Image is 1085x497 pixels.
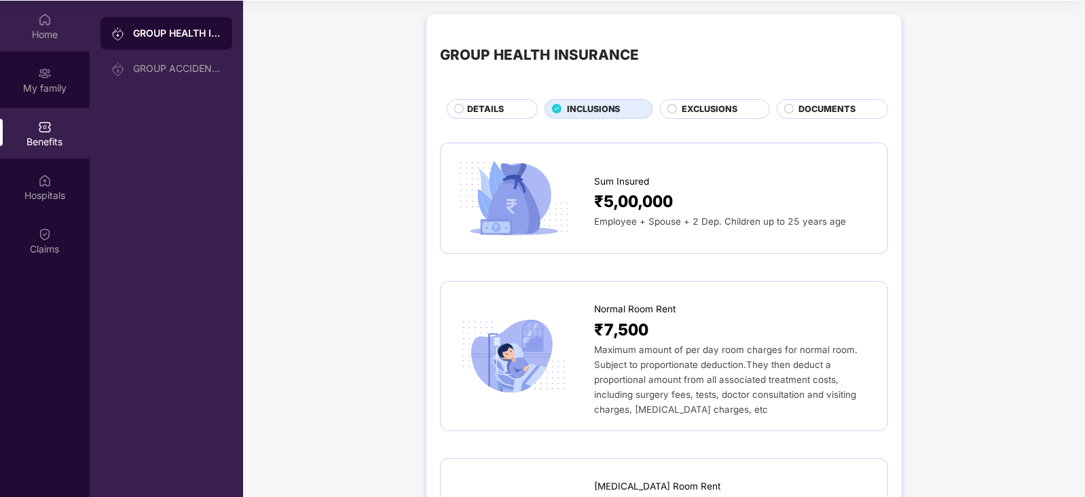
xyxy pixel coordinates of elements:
[454,157,574,240] img: icon
[594,216,846,227] span: Employee + Spouse + 2 Dep. Children up to 25 years age
[594,189,673,214] span: ₹5,00,000
[38,227,52,241] img: svg+xml;base64,PHN2ZyBpZD0iQ2xhaW0iIHhtbG5zPSJodHRwOi8vd3d3LnczLm9yZy8yMDAwL3N2ZyIgd2lkdGg9IjIwIi...
[133,63,221,74] div: GROUP ACCIDENTAL INSURANCE
[38,174,52,187] img: svg+xml;base64,PHN2ZyBpZD0iSG9zcGl0YWxzIiB4bWxucz0iaHR0cDovL3d3dy53My5vcmcvMjAwMC9zdmciIHdpZHRoPS...
[38,67,52,80] img: svg+xml;base64,PHN2ZyB3aWR0aD0iMjAiIGhlaWdodD0iMjAiIHZpZXdCb3g9IjAgMCAyMCAyMCIgZmlsbD0ibm9uZSIgeG...
[454,315,574,398] img: icon
[111,62,125,76] img: svg+xml;base64,PHN2ZyB3aWR0aD0iMjAiIGhlaWdodD0iMjAiIHZpZXdCb3g9IjAgMCAyMCAyMCIgZmlsbD0ibm9uZSIgeG...
[594,174,649,189] span: Sum Insured
[594,317,648,342] span: ₹7,500
[38,13,52,26] img: svg+xml;base64,PHN2ZyBpZD0iSG9tZSIgeG1sbnM9Imh0dHA6Ly93d3cudzMub3JnLzIwMDAvc3ZnIiB3aWR0aD0iMjAiIG...
[682,103,737,116] span: EXCLUSIONS
[799,103,856,116] span: DOCUMENTS
[440,44,639,66] div: GROUP HEALTH INSURANCE
[594,479,720,494] span: [MEDICAL_DATA] Room Rent
[594,344,858,415] span: Maximum amount of per day room charges for normal room. Subject to proportionate deduction.They t...
[38,120,52,134] img: svg+xml;base64,PHN2ZyBpZD0iQmVuZWZpdHMiIHhtbG5zPSJodHRwOi8vd3d3LnczLm9yZy8yMDAwL3N2ZyIgd2lkdGg9Ij...
[567,103,621,116] span: INCLUSIONS
[467,103,504,116] span: DETAILS
[111,27,125,41] img: svg+xml;base64,PHN2ZyB3aWR0aD0iMjAiIGhlaWdodD0iMjAiIHZpZXdCb3g9IjAgMCAyMCAyMCIgZmlsbD0ibm9uZSIgeG...
[594,302,676,316] span: Normal Room Rent
[133,26,221,40] div: GROUP HEALTH INSURANCE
